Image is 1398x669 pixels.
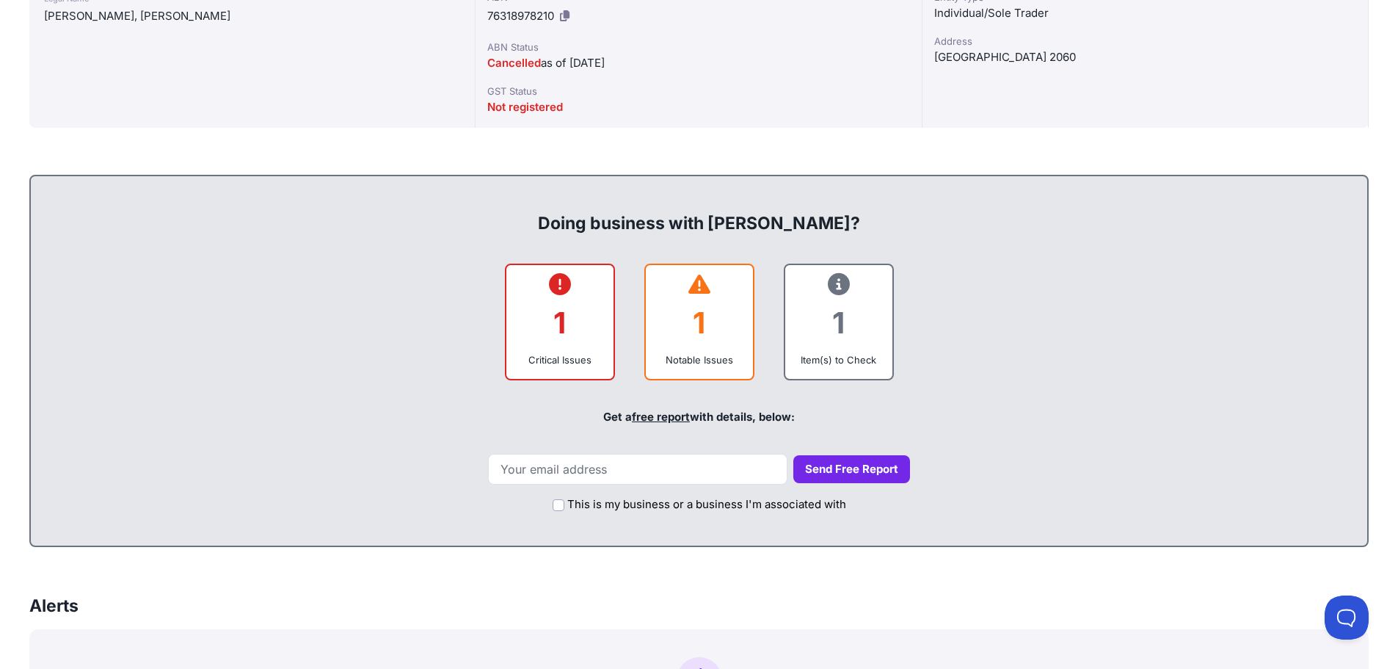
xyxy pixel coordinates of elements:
iframe: Toggle Customer Support [1325,596,1369,640]
div: Address [934,34,1356,48]
div: 1 [658,293,741,352]
a: free report [632,410,690,424]
div: [GEOGRAPHIC_DATA] 2060 [934,48,1356,66]
div: ABN Status [487,40,909,54]
span: Cancelled [487,56,541,70]
span: Not registered [487,100,563,114]
input: Your email address [488,454,787,485]
h3: Alerts [29,594,79,618]
label: This is my business or a business I'm associated with [567,496,846,513]
div: GST Status [487,84,909,98]
div: 1 [797,293,881,352]
button: Send Free Report [793,455,910,484]
div: Notable Issues [658,352,741,367]
span: Get a with details, below: [603,410,795,424]
div: [PERSON_NAME], [PERSON_NAME] [44,7,460,25]
div: Item(s) to Check [797,352,881,367]
div: Individual/Sole Trader [934,4,1356,22]
div: Doing business with [PERSON_NAME]? [45,188,1353,235]
div: Critical Issues [518,352,602,367]
span: 76318978210 [487,9,554,23]
div: 1 [518,293,602,352]
div: as of [DATE] [487,54,909,72]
